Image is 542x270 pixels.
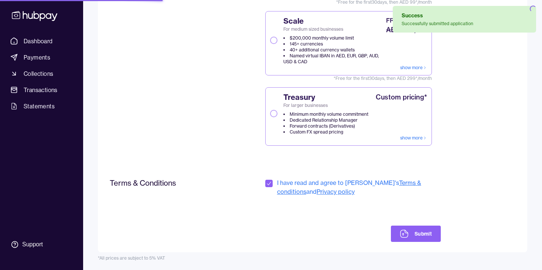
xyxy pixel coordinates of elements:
span: Treasury [283,92,368,102]
div: Success [402,12,473,19]
a: show more [400,65,427,71]
div: AED 299/mo [386,25,427,35]
div: Successfully submitted application [402,21,473,27]
li: Named virtual IBAN in AED, EUR, GBP, AUD, USD & CAD [283,53,385,65]
span: *Free for the first 30 days, then AED 299*/month [265,75,432,81]
div: *All prices are subject to 5% VAT [98,255,527,261]
a: Support [7,237,76,252]
div: Support [22,240,43,249]
a: Statements [7,99,76,113]
a: Dashboard [7,34,76,48]
h2: Terms & Conditions [110,178,221,188]
li: Minimum monthly volume commitment [283,111,368,117]
span: Statements [24,102,55,111]
a: Privacy policy [317,188,355,195]
li: $200,000 monthly volume limit [283,35,385,41]
a: Collections [7,67,76,80]
a: show more [400,135,427,141]
li: Forward contracts (Derivatives) [283,123,368,129]
a: Payments [7,51,76,64]
span: Collections [24,69,53,78]
span: I have read and agree to [PERSON_NAME]'s and [277,178,441,196]
span: For medium sized businesses [283,26,385,32]
span: For larger businesses [283,102,368,108]
span: Dashboard [24,37,53,45]
button: Submit [391,226,441,242]
span: Scale [283,16,385,26]
li: 40+ additional currency wallets [283,47,385,53]
li: 145+ currencies [283,41,385,47]
button: ScaleFor medium sized businesses$200,000 monthly volume limit145+ currencies40+ additional curren... [270,37,277,44]
div: Custom pricing* [376,92,427,102]
a: Transactions [7,83,76,97]
span: Transactions [24,85,58,94]
div: FREE* [386,16,405,25]
button: TreasuryFor larger businessesMinimum monthly volume commitmentDedicated Relationship ManagerForwa... [270,110,277,117]
li: Custom FX spread pricing [283,129,368,135]
li: Dedicated Relationship Manager [283,117,368,123]
span: Payments [24,53,50,62]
